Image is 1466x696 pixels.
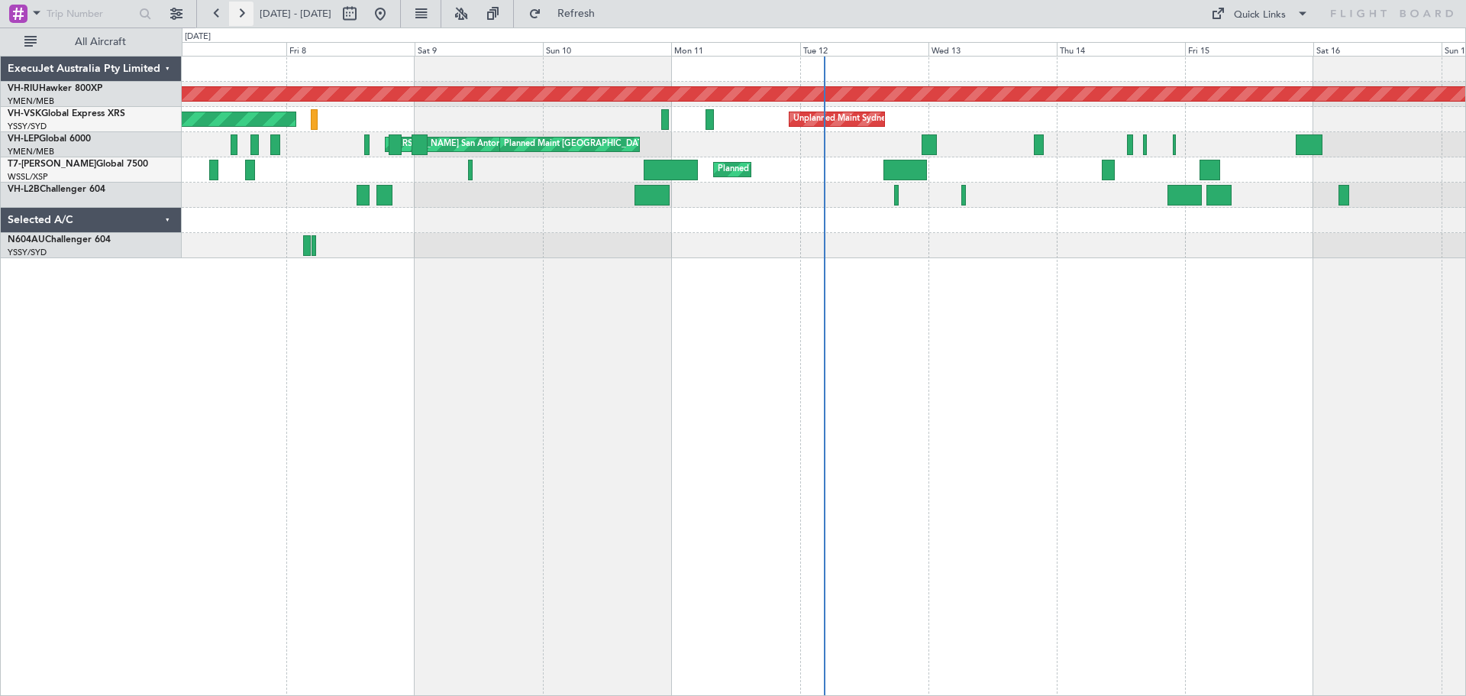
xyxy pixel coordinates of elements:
div: Mon 11 [671,42,799,56]
a: YSSY/SYD [8,247,47,258]
span: VH-VSK [8,109,41,118]
a: YMEN/MEB [8,146,54,157]
span: T7-[PERSON_NAME] [8,160,96,169]
a: N604AUChallenger 604 [8,235,111,244]
button: Refresh [521,2,613,26]
input: Trip Number [47,2,134,25]
a: YMEN/MEB [8,95,54,107]
span: VH-L2B [8,185,40,194]
div: Wed 13 [928,42,1057,56]
div: [PERSON_NAME] San Antonio (San Antonio Intl) [389,133,577,156]
div: Sun 10 [543,42,671,56]
span: N604AU [8,235,45,244]
a: YSSY/SYD [8,121,47,132]
div: Tue 12 [800,42,928,56]
div: Thu 14 [1057,42,1185,56]
a: VH-L2BChallenger 604 [8,185,105,194]
a: T7-[PERSON_NAME]Global 7500 [8,160,148,169]
div: Sat 9 [415,42,543,56]
div: Sat 16 [1313,42,1442,56]
span: [DATE] - [DATE] [260,7,331,21]
div: Thu 7 [158,42,286,56]
button: Quick Links [1203,2,1316,26]
span: VH-LEP [8,134,39,144]
div: Planned Maint [GEOGRAPHIC_DATA] ([GEOGRAPHIC_DATA]) [718,158,958,181]
span: Refresh [544,8,609,19]
div: [DATE] [185,31,211,44]
a: VH-LEPGlobal 6000 [8,134,91,144]
a: VH-RIUHawker 800XP [8,84,102,93]
span: VH-RIU [8,84,39,93]
a: WSSL/XSP [8,171,48,183]
a: VH-VSKGlobal Express XRS [8,109,125,118]
button: All Aircraft [17,30,166,54]
div: Fri 15 [1185,42,1313,56]
div: Planned Maint [GEOGRAPHIC_DATA] ([GEOGRAPHIC_DATA] International) [504,133,796,156]
div: Fri 8 [286,42,415,56]
div: Quick Links [1234,8,1286,23]
span: All Aircraft [40,37,161,47]
div: Unplanned Maint Sydney ([PERSON_NAME] Intl) [793,108,981,131]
